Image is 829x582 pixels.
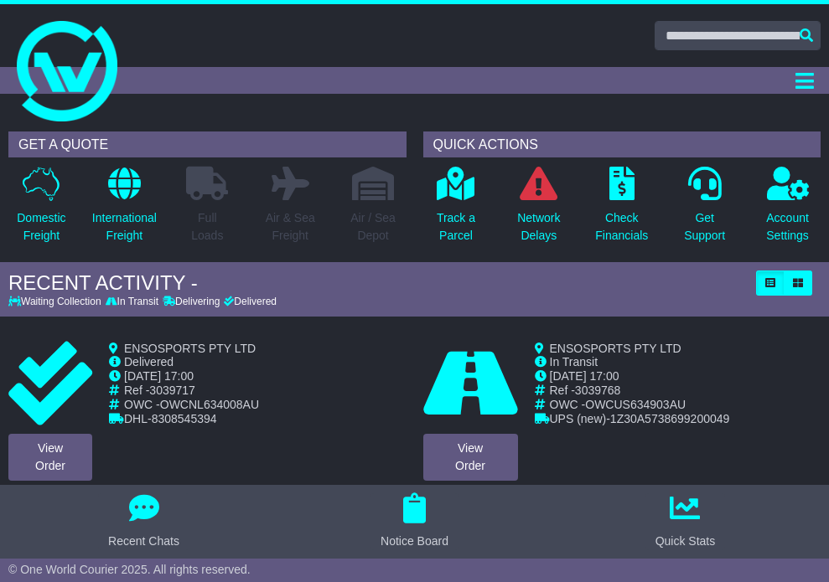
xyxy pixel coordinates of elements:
div: Notice Board [381,533,448,550]
span: OWCUS634903AU [585,398,686,411]
span: DHL [124,412,148,425]
span: 1Z30A5738699200049 [610,412,729,425]
div: Waiting Collection [8,296,103,307]
a: CheckFinancials [594,166,649,254]
p: Domestic Freight [17,209,65,245]
a: Track aParcel [436,166,476,254]
td: OWC - [124,398,259,412]
p: Full Loads [186,209,228,245]
p: Check Financials [595,209,648,245]
p: Get Support [684,209,725,245]
a: ViewOrder [423,434,518,481]
div: RECENT ACTIVITY - [8,271,748,296]
div: QUICK ACTIONS [423,131,821,157]
div: Delivering [160,296,221,307]
div: In Transit [103,296,160,307]
td: Ref - [550,384,730,398]
span: ENSOSPORTS PTY LTD [124,342,256,355]
span: OWCNL634008AU [160,398,259,411]
button: Recent Chats [98,493,189,550]
a: DomesticFreight [16,166,66,254]
span: [DATE] 17:00 [124,369,194,383]
td: - [550,412,730,426]
p: Track a Parcel [437,209,475,245]
span: 8308545394 [152,412,217,425]
td: Ref - [124,384,259,398]
td: OWC - [550,398,730,412]
p: International Freight [92,209,157,245]
button: Notice Board [370,493,459,550]
a: AccountSettings [765,166,810,254]
a: ViewOrder [8,434,92,481]
div: Quick Stats [655,533,716,550]
span: Delivered [124,355,174,368]
div: Delivered [222,296,277,307]
span: 3039717 [149,384,195,397]
a: InternationalFreight [91,166,158,254]
div: GET A QUOTE [8,131,407,157]
div: Recent Chats [108,533,179,550]
button: Toggle navigation [788,67,821,94]
span: [DATE] 17:00 [550,369,619,383]
span: 3039768 [575,384,621,397]
p: Network Delays [517,209,560,245]
span: UPS (new) [550,412,607,425]
a: NetworkDelays [516,166,561,254]
p: Account Settings [766,209,809,245]
td: - [124,412,259,426]
span: ENSOSPORTS PTY LTD [550,342,681,355]
button: Quick Stats [645,493,726,550]
p: Air & Sea Freight [266,209,315,245]
p: Air / Sea Depot [350,209,396,245]
span: © One World Courier 2025. All rights reserved. [8,563,251,576]
span: In Transit [550,355,598,368]
a: GetSupport [683,166,726,254]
